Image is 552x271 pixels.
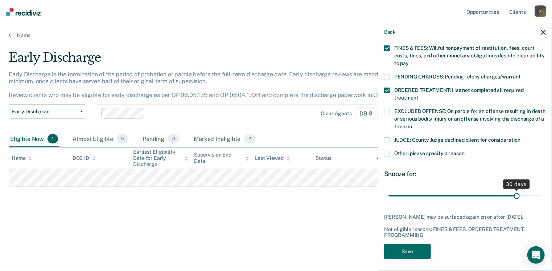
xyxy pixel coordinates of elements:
[384,214,546,220] div: [PERSON_NAME] may be surfaced again on or after [DATE].
[12,155,32,161] div: Name
[394,150,465,156] span: Other: please specify a reason
[6,8,41,16] img: Recidiviz
[376,155,411,161] div: Assigned to
[73,155,96,161] div: DOC ID
[12,109,77,115] span: Early Discharge
[535,5,546,17] div: F
[133,149,188,167] div: Earliest Eligibility Date for Early Discharge
[194,152,249,164] div: Supervision End Date
[9,131,59,147] div: Eligible Now
[394,87,524,101] span: ORDERED TREATMENT: Has not completed all required treatment
[503,179,530,189] div: 30 days
[355,108,378,119] span: D9
[527,246,545,264] div: Open Intercom Messenger
[316,155,331,161] div: Status
[117,134,128,143] span: 0
[394,137,521,143] span: JUDGE: County Judge declined client for consideration
[71,131,129,147] div: Almost Eligible
[192,131,257,147] div: Marked Ineligible
[394,108,545,129] span: EXCLUDED OFFENSE: On parole for an offense resulting in death or serious bodily injury or an offe...
[384,244,431,259] button: Save
[384,226,546,239] div: Not eligible reasons: FINES & FEES, ORDERED TREATMENT, PROGRAMMING
[168,134,179,143] span: 0
[255,155,290,161] div: Last Viewed
[9,71,399,99] p: Early Discharge is the termination of the period of probation or parole before the full-term disc...
[394,45,545,66] span: FINES & FEES: Willful nonpayment of restitution, fees, court costs, fines, and other monetary obl...
[384,170,546,178] div: Snooze for:
[141,131,181,147] div: Pending
[384,29,396,35] button: Back
[9,50,423,71] div: Early Discharge
[9,32,543,39] a: Home
[244,134,255,143] span: 2
[321,110,352,117] div: Clear agents
[394,74,521,80] span: PENDING CHARGES: Pending felony charges/warrant
[48,134,58,143] span: 1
